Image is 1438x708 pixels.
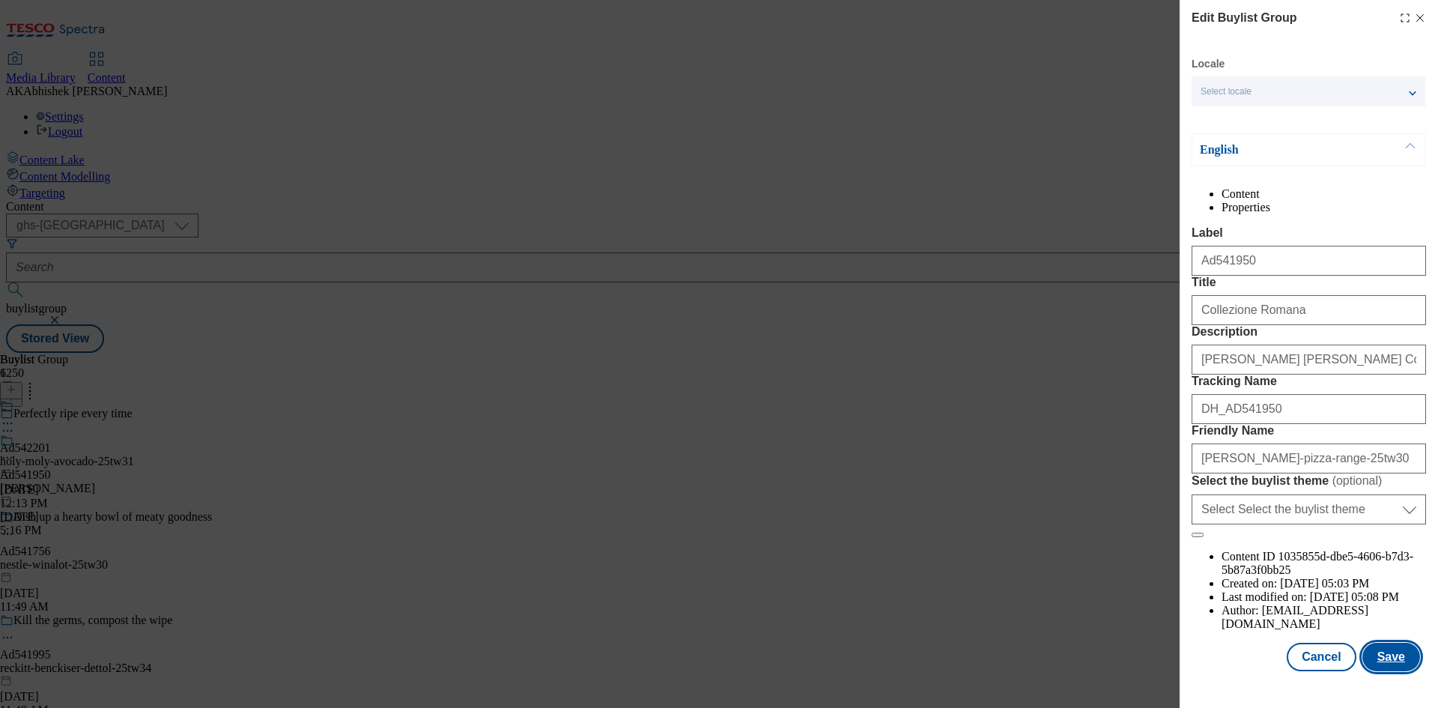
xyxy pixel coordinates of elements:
span: ( optional ) [1332,474,1383,487]
li: Created on: [1222,577,1426,590]
input: Enter Label [1192,246,1426,276]
li: Content [1222,187,1426,201]
input: Enter Tracking Name [1192,394,1426,424]
p: English [1200,142,1357,157]
li: Properties [1222,201,1426,214]
label: Label [1192,226,1426,240]
li: Last modified on: [1222,590,1426,604]
span: [DATE] 05:08 PM [1310,590,1399,603]
span: [DATE] 05:03 PM [1280,577,1369,590]
span: [EMAIL_ADDRESS][DOMAIN_NAME] [1222,604,1368,630]
label: Friendly Name [1192,424,1426,438]
li: Author: [1222,604,1426,631]
span: Select locale [1201,86,1252,97]
li: Content ID [1222,550,1426,577]
button: Save [1362,643,1420,671]
input: Enter Friendly Name [1192,444,1426,473]
label: Select the buylist theme [1192,473,1426,488]
label: Tracking Name [1192,375,1426,388]
label: Description [1192,325,1426,339]
h4: Edit Buylist Group [1192,9,1296,27]
button: Cancel [1287,643,1356,671]
label: Locale [1192,60,1225,68]
input: Enter Title [1192,295,1426,325]
button: Select locale [1192,76,1425,106]
label: Title [1192,276,1426,289]
input: Enter Description [1192,345,1426,375]
span: 1035855d-dbe5-4606-b7d3-5b87a3f0bb25 [1222,550,1413,576]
